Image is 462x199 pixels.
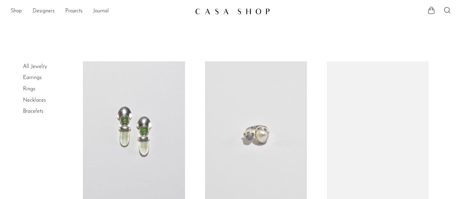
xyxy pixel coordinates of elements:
a: Earrings [23,75,42,80]
a: Journal [93,7,109,16]
nav: Desktop navigation [11,6,190,17]
ul: NEW HEADER MENU [11,6,190,17]
a: All Jewelry [23,64,47,69]
a: Projects [65,7,83,16]
a: Necklaces [23,98,46,103]
a: Bracelets [23,109,43,114]
a: Rings [23,86,35,92]
a: Designers [33,7,55,16]
a: Shop [11,7,22,16]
